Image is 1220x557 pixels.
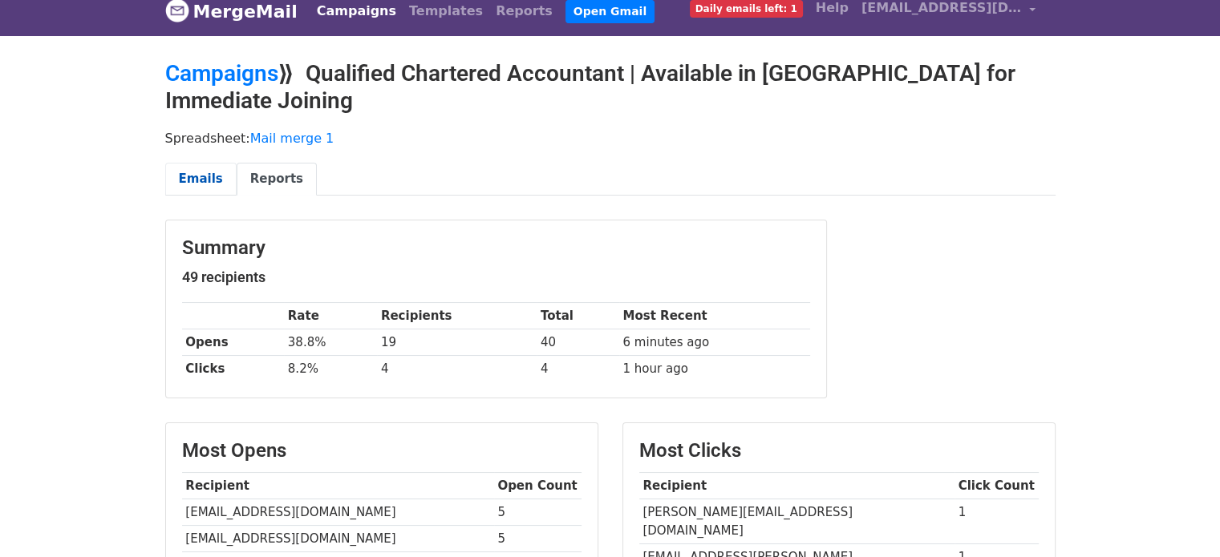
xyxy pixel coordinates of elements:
th: Recipients [377,303,537,329]
h5: 49 recipients [182,268,810,286]
th: Opens [182,329,284,356]
td: 40 [537,329,619,356]
a: Mail merge 1 [250,131,334,146]
th: Total [537,303,619,329]
td: 4 [537,356,619,382]
th: Open Count [494,473,582,499]
th: Recipient [639,473,955,499]
th: Clicks [182,356,284,382]
td: 5 [494,499,582,526]
td: [PERSON_NAME][EMAIL_ADDRESS][DOMAIN_NAME] [639,499,955,544]
h3: Summary [182,236,810,260]
td: 6 minutes ago [619,329,810,356]
td: 38.8% [284,329,377,356]
a: Reports [237,163,317,196]
td: 1 [955,499,1039,544]
th: Click Count [955,473,1039,499]
h3: Most Clicks [639,439,1039,462]
td: 19 [377,329,537,356]
th: Most Recent [619,303,810,329]
h2: ⟫ Qualified Chartered Accountant | Available in [GEOGRAPHIC_DATA] for Immediate Joining [165,60,1056,114]
td: 4 [377,356,537,382]
td: 1 hour ago [619,356,810,382]
a: Campaigns [165,60,278,87]
a: Emails [165,163,237,196]
iframe: Chat Widget [1140,480,1220,557]
p: Spreadsheet: [165,130,1056,147]
th: Recipient [182,473,494,499]
td: [EMAIL_ADDRESS][DOMAIN_NAME] [182,526,494,552]
th: Rate [284,303,377,329]
td: [EMAIL_ADDRESS][DOMAIN_NAME] [182,499,494,526]
td: 5 [494,526,582,552]
h3: Most Opens [182,439,582,462]
td: 8.2% [284,356,377,382]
